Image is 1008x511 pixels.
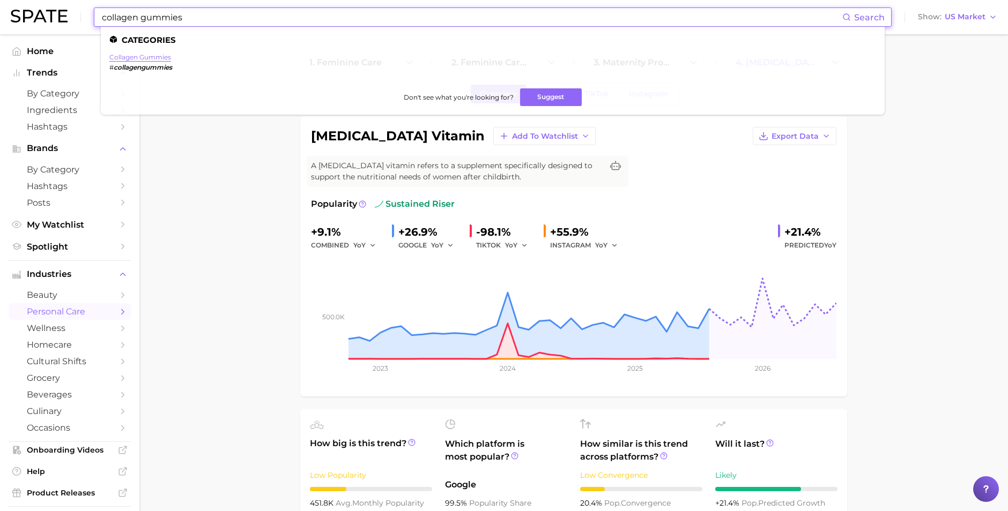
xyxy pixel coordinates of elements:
span: Export Data [772,132,819,141]
span: Help [27,467,113,476]
a: grocery [9,370,131,386]
span: Which platform is most popular? [445,438,567,473]
span: personal care [27,306,113,317]
a: wellness [9,320,131,336]
abbr: average [336,498,352,508]
button: Add to Watchlist [493,127,596,145]
span: sustained riser [375,198,455,211]
span: YoY [505,241,517,250]
span: Industries [27,269,113,279]
span: YoY [353,241,366,250]
div: +55.9% [550,223,625,241]
input: Search here for a brand, industry, or ingredient [101,8,842,26]
li: Categories [109,35,876,44]
a: Hashtags [9,178,131,194]
a: personal care [9,303,131,320]
span: grocery [27,373,113,383]
img: sustained riser [375,200,383,208]
button: Suggest [520,88,582,106]
span: Popularity [311,198,357,211]
abbr: popularity index [604,498,621,508]
span: by Category [27,164,113,175]
tspan: 2025 [627,364,643,372]
span: +21.4% [715,498,742,508]
span: beauty [27,290,113,300]
h1: [MEDICAL_DATA] vitamin [311,130,485,142]
div: +21.4% [784,223,836,241]
span: 451.8k [310,498,336,508]
div: Likely [715,469,837,482]
div: 7 / 10 [715,487,837,491]
span: homecare [27,340,113,350]
button: Trends [9,65,131,81]
abbr: popularity index [742,498,758,508]
span: Predicted [784,239,836,252]
tspan: 2023 [373,364,388,372]
span: YoY [824,241,836,249]
span: Hashtags [27,181,113,191]
a: Product Releases [9,485,131,501]
button: YoY [431,239,454,252]
div: Low Popularity [310,469,432,482]
a: beverages [9,386,131,403]
button: YoY [595,239,618,252]
span: popularity share [469,498,531,508]
a: by Category [9,85,131,102]
span: cultural shifts [27,356,113,366]
div: 3 / 10 [310,487,432,491]
span: Search [854,12,885,22]
tspan: 2024 [500,364,516,372]
a: collagen gummies [109,53,171,61]
span: by Category [27,88,113,99]
a: Home [9,43,131,59]
span: Trends [27,68,113,78]
span: Don't see what you're looking for? [404,93,514,101]
span: Home [27,46,113,56]
div: 2 / 10 [580,487,702,491]
a: My Watchlist [9,216,131,233]
span: My Watchlist [27,220,113,230]
button: Export Data [753,127,836,145]
div: INSTAGRAM [550,239,625,252]
em: collagengummies [114,63,172,71]
span: How big is this trend? [310,437,432,463]
button: YoY [505,239,528,252]
a: beauty [9,287,131,303]
div: +9.1% [311,223,383,241]
div: Low Convergence [580,469,702,482]
span: Google [445,478,567,491]
a: culinary [9,403,131,419]
a: Posts [9,194,131,211]
span: culinary [27,406,113,416]
span: convergence [604,498,671,508]
span: Spotlight [27,242,113,252]
span: YoY [595,241,607,250]
span: Will it last? [715,438,837,463]
a: cultural shifts [9,353,131,370]
span: predicted growth [742,498,825,508]
span: beverages [27,389,113,400]
button: Industries [9,266,131,282]
div: TIKTOK [476,239,535,252]
span: US Market [945,14,985,20]
div: GOOGLE [398,239,461,252]
a: homecare [9,336,131,353]
a: Hashtags [9,118,131,135]
span: monthly popularity [336,498,424,508]
div: -98.1% [476,223,535,241]
img: SPATE [11,10,68,22]
span: Hashtags [27,122,113,132]
span: # [109,63,114,71]
a: Ingredients [9,102,131,118]
span: Product Releases [27,488,113,498]
button: ShowUS Market [915,10,1000,24]
span: Show [918,14,942,20]
span: A [MEDICAL_DATA] vitamin refers to a supplement specifically designed to support the nutritional ... [311,160,603,183]
a: Onboarding Videos [9,442,131,458]
a: Help [9,463,131,479]
span: 99.5% [445,498,469,508]
span: Brands [27,144,113,153]
span: 20.4% [580,498,604,508]
span: YoY [431,241,443,250]
span: occasions [27,423,113,433]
